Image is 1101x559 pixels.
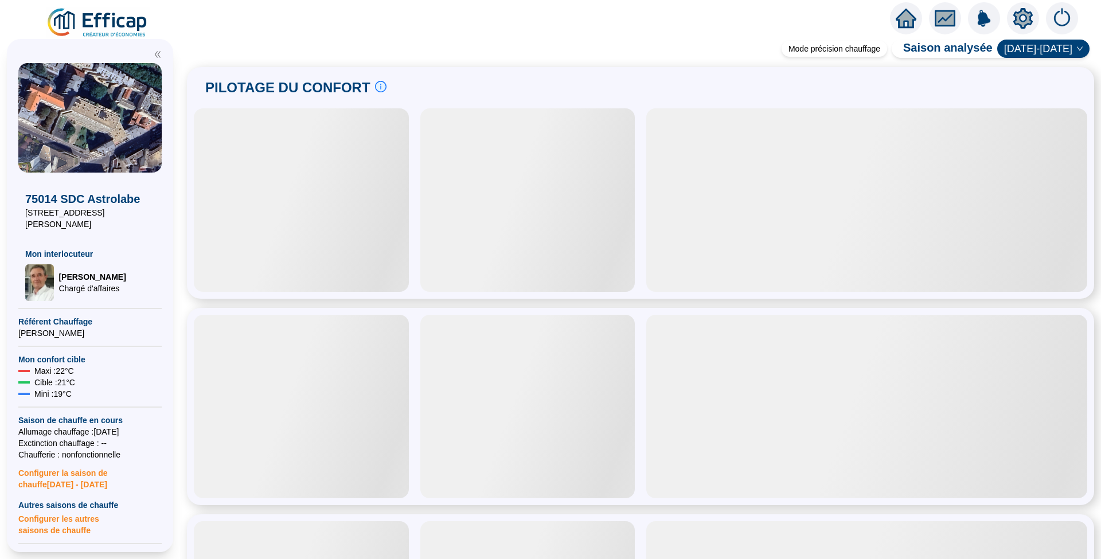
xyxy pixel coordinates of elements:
[25,248,155,260] span: Mon interlocuteur
[1004,40,1083,57] span: 2024-2025
[34,365,74,377] span: Maxi : 22 °C
[18,415,162,426] span: Saison de chauffe en cours
[18,460,162,490] span: Configurer la saison de chauffe [DATE] - [DATE]
[375,81,386,92] span: info-circle
[58,271,126,283] span: [PERSON_NAME]
[18,316,162,327] span: Référent Chauffage
[896,8,916,29] span: home
[1013,8,1033,29] span: setting
[25,207,155,230] span: [STREET_ADDRESS][PERSON_NAME]
[205,79,370,97] span: PILOTAGE DU CONFORT
[18,327,162,339] span: [PERSON_NAME]
[25,264,54,301] img: Chargé d'affaires
[34,377,75,388] span: Cible : 21 °C
[25,191,155,207] span: 75014 SDC Astrolabe
[18,437,162,449] span: Exctinction chauffage : --
[154,50,162,58] span: double-left
[18,354,162,365] span: Mon confort cible
[18,426,162,437] span: Allumage chauffage : [DATE]
[968,2,1000,34] img: alerts
[892,40,993,58] span: Saison analysée
[58,283,126,294] span: Chargé d'affaires
[46,7,150,39] img: efficap energie logo
[935,8,955,29] span: fund
[18,499,162,511] span: Autres saisons de chauffe
[34,388,72,400] span: Mini : 19 °C
[782,41,887,57] div: Mode précision chauffage
[1076,45,1083,52] span: down
[18,449,162,460] span: Chaufferie : non fonctionnelle
[1046,2,1078,34] img: alerts
[18,511,162,536] span: Configurer les autres saisons de chauffe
